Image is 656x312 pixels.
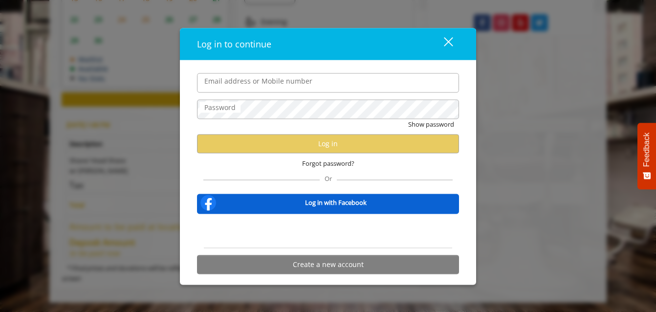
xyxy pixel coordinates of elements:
button: Log in [197,134,459,153]
iframe: Sign in with Google Button [274,220,382,242]
b: Log in with Facebook [305,198,367,208]
input: Password [197,99,459,119]
img: facebook-logo [198,193,218,212]
input: Email address or Mobile number [197,73,459,92]
div: close dialog [433,37,452,51]
button: Create a new account [197,255,459,274]
label: Email address or Mobile number [199,75,317,86]
span: Log in to continue [197,38,271,49]
span: Or [320,174,337,182]
button: close dialog [426,34,459,54]
span: Forgot password? [302,158,354,168]
span: Feedback [642,133,651,167]
button: Show password [408,119,454,129]
label: Password [199,102,241,112]
button: Feedback - Show survey [637,123,656,189]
